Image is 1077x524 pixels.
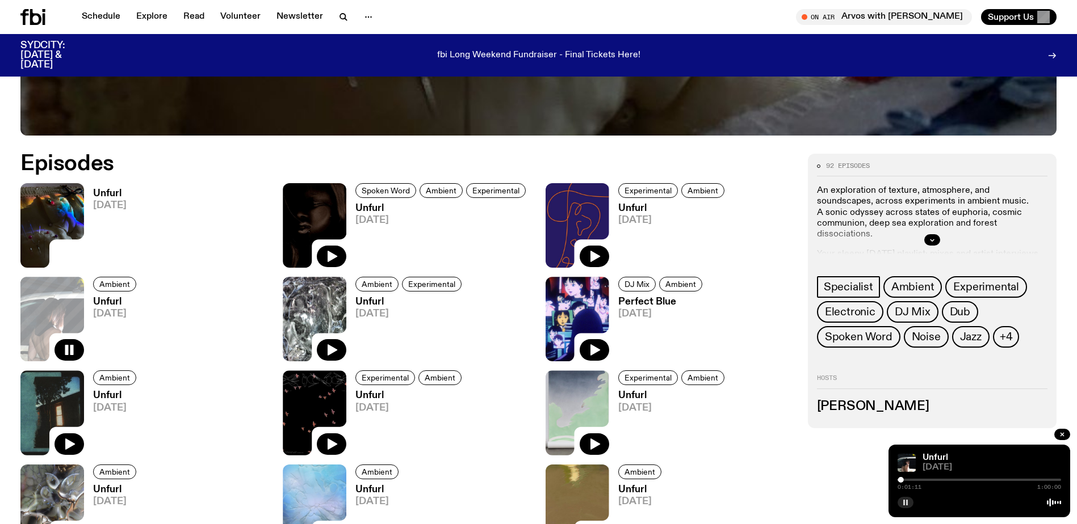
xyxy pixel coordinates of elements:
[887,301,938,323] a: DJ Mix
[84,391,140,455] a: Unfurl[DATE]
[625,280,649,288] span: DJ Mix
[84,189,127,268] a: Unfurl[DATE]
[93,309,140,319] span: [DATE]
[942,301,978,323] a: Dub
[993,326,1020,348] button: +4
[618,309,706,319] span: [DATE]
[883,276,942,298] a: Ambient
[420,183,463,198] a: Ambient
[437,50,640,61] p: fbi Long Weekend Fundraiser - Final Tickets Here!
[362,467,392,476] span: Ambient
[659,277,702,291] a: Ambient
[688,186,718,195] span: Ambient
[817,400,1047,413] h3: [PERSON_NAME]
[93,497,140,506] span: [DATE]
[362,186,410,195] span: Spoken Word
[953,281,1019,293] span: Experimental
[952,326,990,348] a: Jazz
[960,331,982,343] span: Jazz
[898,484,921,490] span: 0:01:11
[426,186,456,195] span: Ambient
[825,306,875,318] span: Electronic
[402,277,462,291] a: Experimental
[93,403,140,413] span: [DATE]
[618,370,678,385] a: Experimental
[625,186,672,195] span: Experimental
[213,9,267,25] a: Volunteer
[84,297,140,361] a: Unfurl[DATE]
[618,497,665,506] span: [DATE]
[681,370,724,385] a: Ambient
[817,276,880,298] a: Specialist
[609,391,728,455] a: Unfurl[DATE]
[981,9,1057,25] button: Support Us
[826,163,870,169] span: 92 episodes
[93,201,127,210] span: [DATE]
[99,467,130,476] span: Ambient
[825,331,892,343] span: Spoken Word
[355,204,529,213] h3: Unfurl
[355,391,465,400] h3: Unfurl
[618,204,728,213] h3: Unfurl
[362,280,392,288] span: Ambient
[618,391,728,400] h3: Unfurl
[618,277,656,291] a: DJ Mix
[817,375,1047,388] h2: Hosts
[1000,331,1013,343] span: +4
[20,183,84,268] img: A piece of fabric is pierced by sewing pins with different coloured heads, a rainbow light is cas...
[355,403,465,413] span: [DATE]
[466,183,526,198] a: Experimental
[817,301,883,323] a: Electronic
[355,309,465,319] span: [DATE]
[93,464,136,479] a: Ambient
[625,467,655,476] span: Ambient
[355,215,529,225] span: [DATE]
[93,277,136,291] a: Ambient
[1037,484,1061,490] span: 1:00:00
[904,326,949,348] a: Noise
[912,331,941,343] span: Noise
[362,374,409,382] span: Experimental
[75,9,127,25] a: Schedule
[609,297,706,361] a: Perfect Blue[DATE]
[270,9,330,25] a: Newsletter
[895,306,931,318] span: DJ Mix
[346,204,529,268] a: Unfurl[DATE]
[355,297,465,307] h3: Unfurl
[923,453,948,462] a: Unfurl
[355,370,415,385] a: Experimental
[408,280,455,288] span: Experimental
[923,463,1061,472] span: [DATE]
[93,485,140,495] h3: Unfurl
[20,154,707,174] h2: Episodes
[355,464,399,479] a: Ambient
[817,326,900,348] a: Spoken Word
[472,186,519,195] span: Experimental
[618,403,728,413] span: [DATE]
[129,9,174,25] a: Explore
[891,281,934,293] span: Ambient
[418,370,462,385] a: Ambient
[688,374,718,382] span: Ambient
[618,215,728,225] span: [DATE]
[618,485,665,495] h3: Unfurl
[945,276,1027,298] a: Experimental
[618,464,661,479] a: Ambient
[817,185,1047,240] p: An exploration of texture, atmosphere, and soundscapes, across experiments in ambient music. A so...
[355,277,399,291] a: Ambient
[355,485,402,495] h3: Unfurl
[99,280,130,288] span: Ambient
[93,370,136,385] a: Ambient
[346,391,465,455] a: Unfurl[DATE]
[355,183,416,198] a: Spoken Word
[796,9,972,25] button: On AirArvos with [PERSON_NAME]
[425,374,455,382] span: Ambient
[99,374,130,382] span: Ambient
[681,183,724,198] a: Ambient
[20,41,93,70] h3: SYDCITY: [DATE] & [DATE]
[950,306,970,318] span: Dub
[618,183,678,198] a: Experimental
[824,281,873,293] span: Specialist
[355,497,402,506] span: [DATE]
[665,280,696,288] span: Ambient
